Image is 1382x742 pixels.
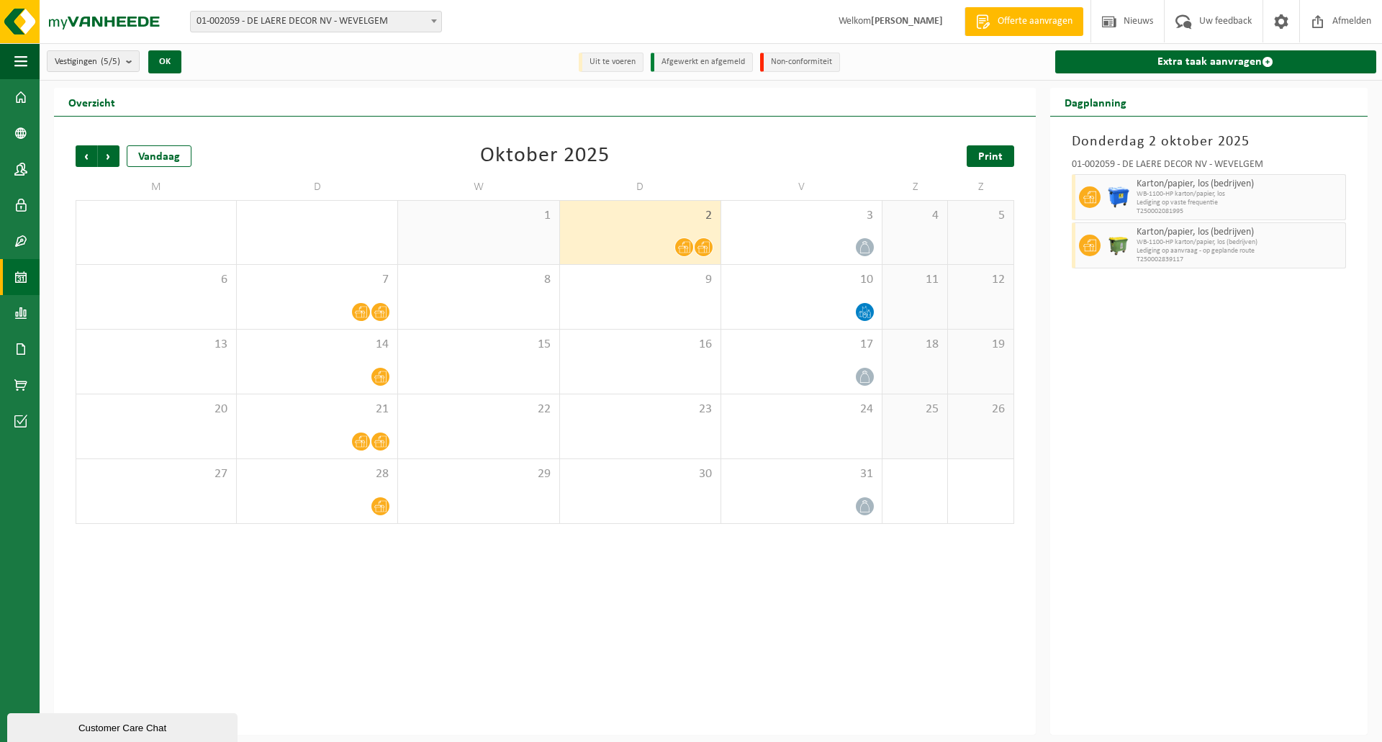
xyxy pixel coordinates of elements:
span: 6 [83,272,229,288]
span: 5 [955,208,1006,224]
span: 23 [567,402,713,417]
span: 27 [83,466,229,482]
span: Karton/papier, los (bedrijven) [1137,178,1342,190]
a: Print [967,145,1014,167]
span: 8 [405,272,551,288]
span: Karton/papier, los (bedrijven) [1137,227,1342,238]
h2: Dagplanning [1050,88,1141,116]
span: 2 [567,208,713,224]
span: 24 [728,402,875,417]
span: 9 [567,272,713,288]
td: Z [948,174,1013,200]
span: 01-002059 - DE LAERE DECOR NV - WEVELGEM [190,11,442,32]
img: WB-1100-HPE-GN-50 [1108,235,1129,256]
iframe: chat widget [7,710,240,742]
span: Volgende [98,145,119,167]
span: 10 [728,272,875,288]
span: 18 [890,337,940,353]
span: 29 [405,466,551,482]
td: Z [882,174,948,200]
li: Afgewerkt en afgemeld [651,53,753,72]
count: (5/5) [101,57,120,66]
span: 3 [728,208,875,224]
td: D [560,174,721,200]
span: 01-002059 - DE LAERE DECOR NV - WEVELGEM [191,12,441,32]
span: 16 [567,337,713,353]
div: Oktober 2025 [480,145,610,167]
span: 7 [244,272,390,288]
td: V [721,174,882,200]
span: 17 [728,337,875,353]
span: 11 [890,272,940,288]
h2: Overzicht [54,88,130,116]
button: Vestigingen(5/5) [47,50,140,72]
span: 14 [244,337,390,353]
span: T250002839117 [1137,255,1342,264]
span: 28 [244,466,390,482]
a: Offerte aanvragen [965,7,1083,36]
span: 12 [955,272,1006,288]
span: 21 [244,402,390,417]
span: Print [978,151,1003,163]
span: 4 [890,208,940,224]
li: Non-conformiteit [760,53,840,72]
td: M [76,174,237,200]
h3: Donderdag 2 oktober 2025 [1072,131,1346,153]
span: Lediging op vaste frequentie [1137,199,1342,207]
span: 1 [405,208,551,224]
span: Offerte aanvragen [994,14,1076,29]
span: 31 [728,466,875,482]
a: Extra taak aanvragen [1055,50,1376,73]
span: 26 [955,402,1006,417]
span: Lediging op aanvraag - op geplande route [1137,247,1342,255]
img: WB-1100-HPE-BE-01 [1108,186,1129,208]
span: 13 [83,337,229,353]
td: D [237,174,398,200]
span: 19 [955,337,1006,353]
div: 01-002059 - DE LAERE DECOR NV - WEVELGEM [1072,160,1346,174]
span: T250002081995 [1137,207,1342,216]
span: Vestigingen [55,51,120,73]
span: 30 [567,466,713,482]
span: 25 [890,402,940,417]
li: Uit te voeren [579,53,643,72]
button: OK [148,50,181,73]
span: WB-1100-HP karton/papier, los (bedrijven) [1137,238,1342,247]
span: WB-1100-HP karton/papier, los [1137,190,1342,199]
span: 15 [405,337,551,353]
td: W [398,174,559,200]
span: 20 [83,402,229,417]
strong: [PERSON_NAME] [871,16,943,27]
span: Vorige [76,145,97,167]
div: Vandaag [127,145,191,167]
span: 22 [405,402,551,417]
